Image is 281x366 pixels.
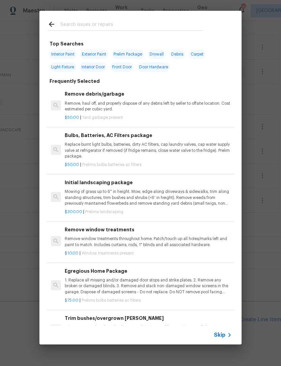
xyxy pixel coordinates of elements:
span: Skip [214,332,225,338]
span: Door Hardware [137,62,170,72]
h6: Egregious Home Package [65,267,232,275]
span: $50.00 [65,163,79,167]
span: Interior Paint [49,49,76,59]
span: Yard garbage present [82,115,123,120]
span: $300.00 [65,210,82,214]
p: | [65,209,232,215]
span: Prelims landscaping [85,210,123,214]
p: Remove window treatments throughout home. Patch/touch up all holes/marks left and paint to match.... [65,236,232,247]
h6: Initial landscaping package [65,179,232,186]
span: $10.00 [65,251,79,255]
p: Trim overgrown hegdes & bushes around perimeter of home giving 12" of clearance. Properly dispose... [65,325,232,336]
input: Search issues or repairs [60,20,203,30]
span: $75.00 [65,298,79,302]
p: | [65,162,232,168]
span: Light Fixture [49,62,76,72]
p: Mowing of grass up to 6" in height. Mow, edge along driveways & sidewalks, trim along standing st... [65,189,232,206]
span: Window treatments present [82,251,134,255]
span: Front Door [110,62,134,72]
h6: Remove window treatments [65,226,232,233]
span: Carpet [189,49,206,59]
p: 1. Replace all missing and/or damaged door stops and strike plates. 2. Remove any broken or damag... [65,277,232,295]
span: Debris [169,49,185,59]
h6: Trim bushes/overgrown [PERSON_NAME] [65,314,232,322]
span: $50.00 [65,115,79,120]
span: Prelims bulbs batteries ac filters [82,298,141,302]
span: Interior Door [80,62,107,72]
span: Prelims bulbs batteries ac filters [82,163,142,167]
p: | [65,115,232,121]
h6: Bulbs, Batteries, AC Filters package [65,132,232,139]
span: Drywall [148,49,166,59]
h6: Top Searches [50,40,84,47]
p: | [65,251,232,256]
p: | [65,298,232,303]
p: Replace burnt light bulbs, batteries, dirty AC filters, cap laundry valves, cap water supply valv... [65,142,232,159]
h6: Remove debris/garbage [65,90,232,98]
span: Exterior Paint [80,49,108,59]
span: Prelim Package [112,49,144,59]
h6: Frequently Selected [50,77,100,85]
p: Remove, haul off, and properly dispose of any debris left by seller to offsite location. Cost est... [65,101,232,112]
